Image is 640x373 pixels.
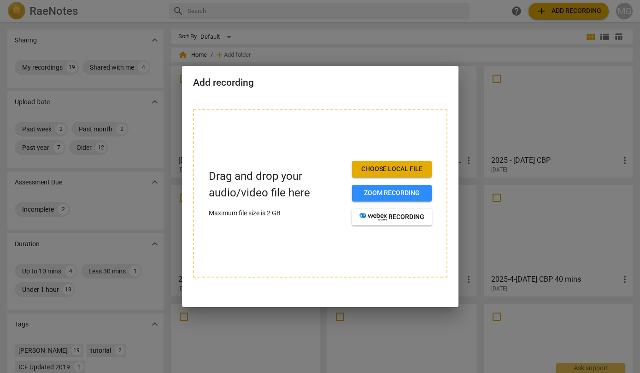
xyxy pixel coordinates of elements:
p: Drag and drop your audio/video file here [209,168,345,201]
button: Zoom recording [352,185,432,201]
span: Choose local file [359,165,424,174]
button: Choose local file [352,161,432,178]
span: recording [359,213,424,222]
h2: Add recording [193,77,447,89]
p: Maximum file size is 2 GB [209,208,345,218]
button: recording [352,209,432,225]
span: Zoom recording [359,189,424,198]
